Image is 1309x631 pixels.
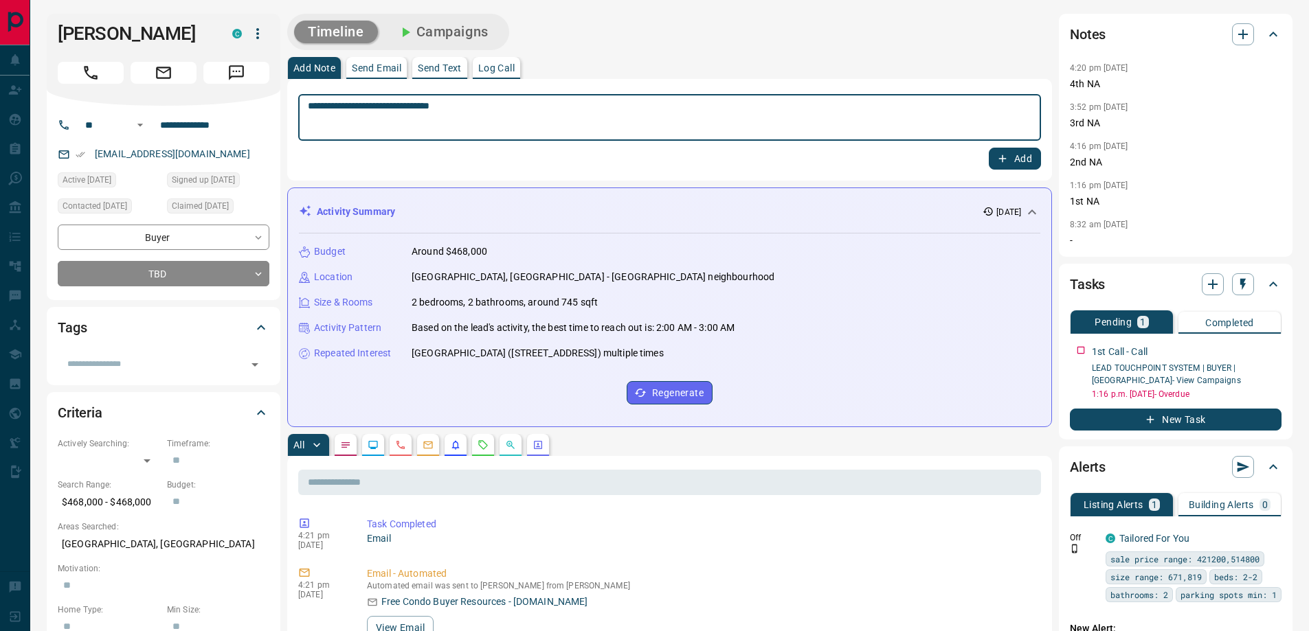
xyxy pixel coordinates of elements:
[58,317,87,339] h2: Tags
[478,439,489,450] svg: Requests
[1110,588,1168,601] span: bathrooms: 2
[1181,588,1277,601] span: parking spots min: 1
[1070,63,1128,73] p: 4:20 pm [DATE]
[533,439,544,450] svg: Agent Actions
[167,437,269,450] p: Timeframe:
[317,205,395,219] p: Activity Summary
[167,604,269,616] p: Min Size:
[58,491,160,514] p: $468,000 - $468,000
[172,199,229,213] span: Claimed [DATE]
[1070,450,1282,483] div: Alerts
[58,198,160,218] div: Wed Oct 08 2025
[450,439,461,450] svg: Listing Alerts
[58,172,160,192] div: Wed Oct 08 2025
[203,62,269,84] span: Message
[58,437,160,450] p: Actively Searching:
[245,355,265,374] button: Open
[314,346,391,360] p: Repeated Interest
[76,150,85,159] svg: Email Verified
[232,29,242,38] div: condos.ca
[1110,552,1260,566] span: sale price range: 421200,514800
[1205,318,1254,328] p: Completed
[1070,141,1128,151] p: 4:16 pm [DATE]
[299,199,1040,225] div: Activity Summary[DATE]
[412,244,487,259] p: Around $468,000
[58,533,269,555] p: [GEOGRAPHIC_DATA], [GEOGRAPHIC_DATA]
[58,604,160,616] p: Home Type:
[352,63,401,73] p: Send Email
[314,321,381,335] p: Activity Pattern
[293,63,335,73] p: Add Note
[505,439,516,450] svg: Opportunities
[1070,23,1106,45] h2: Notes
[989,148,1041,170] button: Add
[1070,102,1128,112] p: 3:52 pm [DATE]
[381,595,588,609] p: Free Condo Buyer Resources - [DOMAIN_NAME]
[1070,220,1128,229] p: 8:32 am [DATE]
[1189,500,1254,509] p: Building Alerts
[1084,500,1143,509] p: Listing Alerts
[1070,194,1282,209] p: 1st NA
[1140,317,1145,327] p: 1
[1070,155,1282,170] p: 2nd NA
[1070,531,1097,544] p: Off
[412,321,735,335] p: Based on the lead's activity, the best time to reach out is: 2:00 AM - 3:00 AM
[293,440,304,450] p: All
[340,439,351,450] svg: Notes
[298,540,346,550] p: [DATE]
[1119,533,1189,544] a: Tailored For You
[58,562,269,575] p: Motivation:
[367,566,1036,581] p: Email - Automated
[395,439,406,450] svg: Calls
[478,63,515,73] p: Log Call
[294,21,378,43] button: Timeline
[314,295,373,310] p: Size & Rooms
[1110,570,1202,584] span: size range: 671,819
[367,531,1036,546] p: Email
[1092,345,1148,359] p: 1st Call - Call
[1214,570,1257,584] span: beds: 2-2
[1092,388,1282,400] p: 1:16 p.m. [DATE] - Overdue
[412,270,774,284] p: [GEOGRAPHIC_DATA], [GEOGRAPHIC_DATA] - [GEOGRAPHIC_DATA] neighbourhood
[627,381,713,404] button: Regenerate
[1152,500,1157,509] p: 1
[298,531,346,540] p: 4:21 pm
[131,62,197,84] span: Email
[63,173,111,187] span: Active [DATE]
[1070,116,1282,130] p: 3rd NA
[167,198,269,218] div: Wed Oct 08 2025
[1262,500,1268,509] p: 0
[58,23,212,45] h1: [PERSON_NAME]
[63,199,127,213] span: Contacted [DATE]
[1070,273,1105,295] h2: Tasks
[1070,544,1079,553] svg: Push Notification Only
[95,148,250,159] a: [EMAIL_ADDRESS][DOMAIN_NAME]
[367,517,1036,531] p: Task Completed
[412,295,598,310] p: 2 bedrooms, 2 bathrooms, around 745 sqft
[367,581,1036,590] p: Automated email was sent to [PERSON_NAME] from [PERSON_NAME]
[298,580,346,590] p: 4:21 pm
[1070,233,1282,248] p: -
[996,206,1021,218] p: [DATE]
[1070,268,1282,301] div: Tasks
[58,225,269,250] div: Buyer
[1070,77,1282,91] p: 4th NA
[1092,363,1241,385] a: LEAD TOUCHPOINT SYSTEM | BUYER | [GEOGRAPHIC_DATA]- View Campaigns
[383,21,502,43] button: Campaigns
[314,244,346,259] p: Budget
[58,520,269,533] p: Areas Searched:
[132,117,148,133] button: Open
[314,270,353,284] p: Location
[368,439,379,450] svg: Lead Browsing Activity
[1095,317,1132,327] p: Pending
[58,479,160,491] p: Search Range:
[1070,18,1282,51] div: Notes
[1070,409,1282,431] button: New Task
[58,402,102,424] h2: Criteria
[298,590,346,599] p: [DATE]
[167,172,269,192] div: Wed Oct 08 2025
[1106,534,1115,543] div: condos.ca
[412,346,664,360] p: [GEOGRAPHIC_DATA] ([STREET_ADDRESS]) multiple times
[58,62,124,84] span: Call
[418,63,462,73] p: Send Text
